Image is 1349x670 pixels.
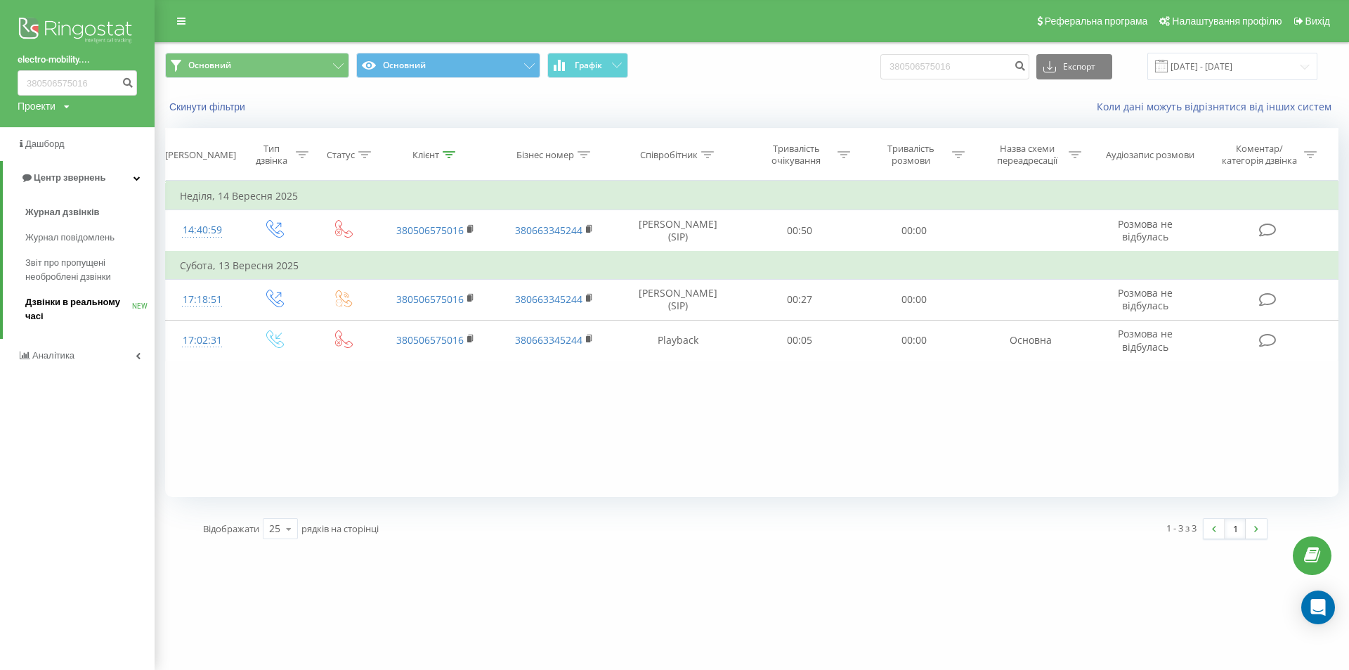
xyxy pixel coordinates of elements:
[1301,591,1335,624] div: Open Intercom Messenger
[327,149,355,161] div: Статус
[25,138,65,149] span: Дашборд
[1045,15,1148,27] span: Реферальна програма
[743,210,857,252] td: 00:50
[25,225,155,250] a: Журнал повідомлень
[25,295,132,323] span: Дзвінки в реальному часі
[301,522,379,535] span: рядків на сторінці
[614,279,742,320] td: [PERSON_NAME] (SIP)
[1097,100,1338,113] a: Коли дані можуть відрізнятися вiд інших систем
[743,279,857,320] td: 00:27
[880,54,1029,79] input: Пошук за номером
[1106,149,1194,161] div: Аудіозапис розмови
[180,217,225,244] div: 14:40:59
[516,149,574,161] div: Бізнес номер
[857,210,972,252] td: 00:00
[614,210,742,252] td: [PERSON_NAME] (SIP)
[203,522,259,535] span: Відображати
[166,182,1338,210] td: Неділя, 14 Вересня 2025
[1172,15,1282,27] span: Налаштування профілю
[857,279,972,320] td: 00:00
[165,101,252,113] button: Скинути фільтри
[25,250,155,290] a: Звіт про пропущені необроблені дзвінки
[25,290,155,329] a: Дзвінки в реальному часіNEW
[515,333,582,347] a: 380663345244
[759,143,834,167] div: Тривалість очікування
[743,320,857,361] td: 00:05
[188,60,231,71] span: Основний
[356,53,540,78] button: Основний
[873,143,949,167] div: Тривалість розмови
[1305,15,1330,27] span: Вихід
[972,320,1090,361] td: Основна
[25,256,148,284] span: Звіт про пропущені необроблені дзвінки
[1118,327,1173,353] span: Розмова не відбулась
[18,53,137,67] a: electro-mobility....
[1118,217,1173,243] span: Розмова не відбулась
[1218,143,1301,167] div: Коментар/категорія дзвінка
[396,333,464,347] a: 380506575016
[1225,519,1246,539] a: 1
[412,149,439,161] div: Клієнт
[165,149,236,161] div: [PERSON_NAME]
[25,205,100,219] span: Журнал дзвінків
[34,172,105,183] span: Центр звернень
[180,286,225,314] div: 17:18:51
[269,522,280,536] div: 25
[180,327,225,354] div: 17:02:31
[396,224,464,237] a: 380506575016
[396,292,464,306] a: 380506575016
[3,161,155,195] a: Центр звернень
[515,292,582,306] a: 380663345244
[18,70,137,96] input: Пошук за номером
[640,149,698,161] div: Співробітник
[614,320,742,361] td: Playback
[166,252,1338,280] td: Субота, 13 Вересня 2025
[1166,521,1197,535] div: 1 - 3 з 3
[515,224,582,237] a: 380663345244
[18,99,56,113] div: Проекти
[32,350,74,361] span: Аналiтика
[165,53,349,78] button: Основний
[990,143,1065,167] div: Назва схеми переадресації
[857,320,972,361] td: 00:00
[1118,286,1173,312] span: Розмова не відбулась
[25,200,155,225] a: Журнал дзвінків
[25,231,115,245] span: Журнал повідомлень
[18,14,137,49] img: Ringostat logo
[252,143,292,167] div: Тип дзвінка
[547,53,628,78] button: Графік
[1036,54,1112,79] button: Експорт
[575,60,602,70] span: Графік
